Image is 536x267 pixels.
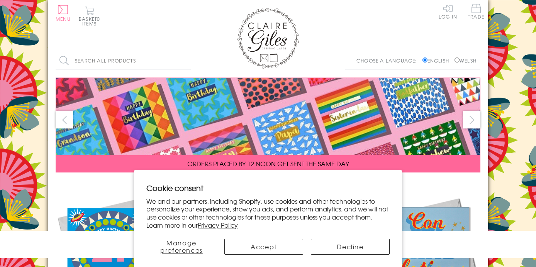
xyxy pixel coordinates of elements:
[237,8,299,69] img: Claire Giles Greetings Cards
[422,57,427,63] input: English
[82,15,100,27] span: 0 items
[311,239,390,255] button: Decline
[146,239,217,255] button: Manage preferences
[198,220,238,230] a: Privacy Policy
[356,57,421,64] p: Choose a language:
[468,4,484,20] a: Trade
[468,4,484,19] span: Trade
[422,57,453,64] label: English
[183,52,191,69] input: Search
[56,52,191,69] input: Search all products
[160,238,203,255] span: Manage preferences
[455,57,477,64] label: Welsh
[146,183,390,193] h2: Cookie consent
[79,6,100,26] button: Basket0 items
[455,57,460,63] input: Welsh
[56,5,71,21] button: Menu
[224,239,303,255] button: Accept
[463,111,480,128] button: next
[146,197,390,229] p: We and our partners, including Shopify, use cookies and other technologies to personalize your ex...
[56,178,480,190] div: Carousel Pagination
[56,15,71,22] span: Menu
[439,4,457,19] a: Log In
[56,111,73,128] button: prev
[187,159,349,168] span: ORDERS PLACED BY 12 NOON GET SENT THE SAME DAY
